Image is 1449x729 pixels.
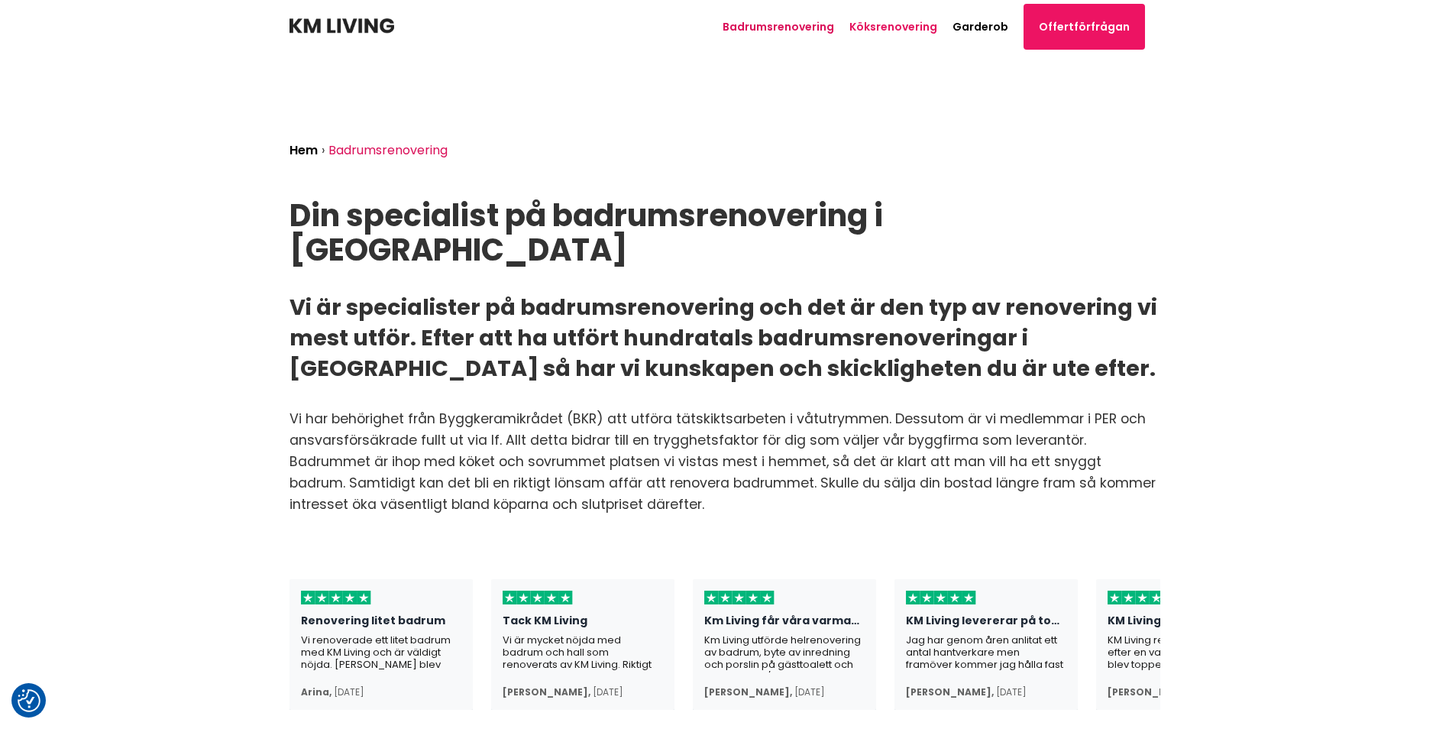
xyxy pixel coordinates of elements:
div: [DATE] [593,686,623,698]
div: Km Living får våra varmaste rekommendationer [704,614,865,634]
li: Badrumsrenovering [328,139,451,162]
div: [DATE] [334,686,364,698]
h2: Vi är specialister på badrumsrenovering och det är den typ av renovering vi mest utför. Efter att... [289,292,1160,384]
div: Jag har genom åren anlitat ett antal hantverkare men framöver kommer jag hålla fast vid KM Living... [906,634,1066,672]
div: [PERSON_NAME] , [503,686,590,698]
h1: Din specialist på badrumsrenovering i [GEOGRAPHIC_DATA] [289,199,1160,267]
div: [DATE] [794,686,825,698]
a: Köksrenovering [849,19,937,34]
div: Vi är mycket nöjda med badrum och hall som renoverats av KM Living. Riktigt duktiga och trevliga ... [503,634,663,672]
div: Vi renoverade ett litet badrum med KM Living och är väldigt nöjda. [PERSON_NAME] blev väldigt sny... [301,634,461,672]
div: Km Living utförde helrenovering av badrum, byte av inredning och porslin på gästtoalett och platt... [704,634,865,672]
div: Arina , [301,686,332,698]
div: Renovering litet badrum [301,614,461,634]
div: Tack KM Living [503,614,663,634]
a: Garderob [953,19,1008,34]
div: [PERSON_NAME] , [704,686,792,698]
a: Hem [289,141,318,159]
div: [PERSON_NAME] , [906,686,994,698]
img: Revisit consent button [18,689,40,712]
img: KM Living [289,18,394,34]
div: [DATE] [996,686,1027,698]
div: KM Living levererar på topp! [906,614,1066,634]
p: Vi har behörighet från Byggkeramikrådet (BKR) att utföra tätskiktsarbeten i våtutrymmen. Dessutom... [289,408,1160,515]
a: Badrumsrenovering [723,19,834,34]
li: › [322,139,328,162]
div: KM Living renoverade vårt kök efter en vattenläcka. Resultatet blev toppen och alla hantverkare v... [1108,634,1268,672]
div: [PERSON_NAME] , [1108,686,1195,698]
button: Samtyckesinställningar [18,689,40,712]
a: Offertförfrågan [1024,4,1145,50]
div: KM Living renoverade vårt kök efter en… [1108,614,1268,634]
